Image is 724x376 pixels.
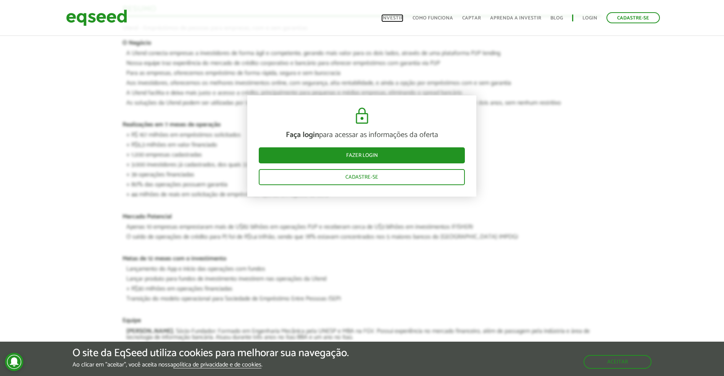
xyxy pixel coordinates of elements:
[550,16,563,21] a: Blog
[381,16,403,21] a: Investir
[462,16,481,21] a: Captar
[73,361,349,368] p: Ao clicar em "aceitar", você aceita nossa .
[173,362,261,368] a: política de privacidade e de cookies
[582,16,597,21] a: Login
[606,12,660,23] a: Cadastre-se
[259,169,465,185] a: Cadastre-se
[353,107,371,125] img: cadeado.svg
[259,131,465,140] p: para acessar as informações da oferta
[413,16,453,21] a: Como funciona
[286,129,319,141] strong: Faça login
[66,8,127,28] img: EqSeed
[259,147,465,163] a: Fazer login
[73,347,349,359] h5: O site da EqSeed utiliza cookies para melhorar sua navegação.
[490,16,541,21] a: Aprenda a investir
[584,355,651,369] button: Aceitar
